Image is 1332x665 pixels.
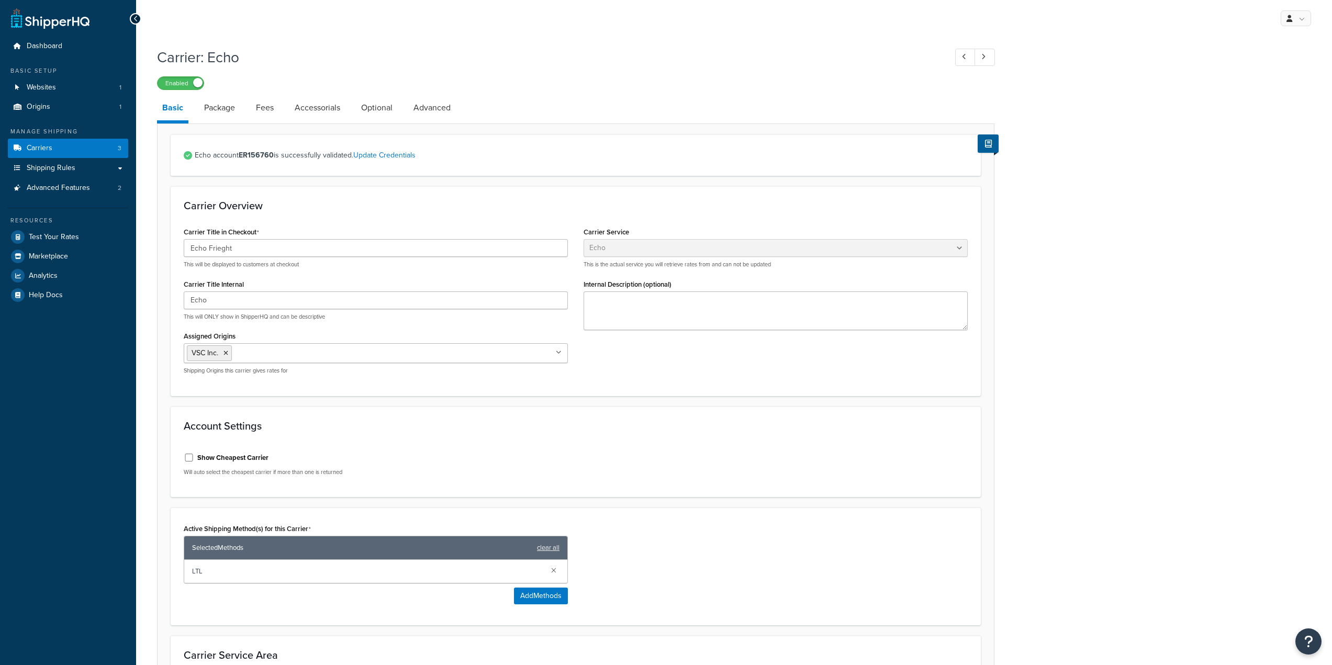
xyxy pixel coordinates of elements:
span: Origins [27,103,50,111]
div: Basic Setup [8,66,128,75]
a: clear all [537,540,559,555]
span: 1 [119,83,121,92]
p: This is the actual service you will retrieve rates from and can not be updated [584,261,968,268]
a: Websites1 [8,78,128,97]
div: Resources [8,216,128,225]
strong: ER156760 [239,150,274,161]
a: Accessorials [289,95,345,120]
span: Marketplace [29,252,68,261]
span: Shipping Rules [27,164,75,173]
label: Assigned Origins [184,332,236,340]
h1: Carrier: Echo [157,47,936,67]
a: Origins1 [8,97,128,117]
span: Carriers [27,144,52,153]
span: LTL [192,564,543,579]
label: Internal Description (optional) [584,280,671,288]
a: Test Your Rates [8,228,128,246]
span: 3 [118,144,121,153]
a: Carriers3 [8,139,128,158]
li: Origins [8,97,128,117]
span: Help Docs [29,291,63,300]
span: Advanced Features [27,184,90,193]
a: Advanced [408,95,456,120]
h3: Carrier Service Area [184,649,968,661]
a: Fees [251,95,279,120]
span: Selected Methods [192,540,532,555]
span: 1 [119,103,121,111]
label: Carrier Service [584,228,629,236]
label: Carrier Title in Checkout [184,228,259,236]
a: Package [199,95,240,120]
span: 2 [118,184,121,193]
p: Shipping Origins this carrier gives rates for [184,367,568,375]
span: Websites [27,83,56,92]
h3: Carrier Overview [184,200,968,211]
a: Optional [356,95,398,120]
button: Open Resource Center [1295,628,1322,655]
span: VSC Inc. [192,347,218,358]
li: Advanced Features [8,178,128,198]
a: Next Record [975,49,995,66]
p: This will be displayed to customers at checkout [184,261,568,268]
span: Dashboard [27,42,62,51]
li: Websites [8,78,128,97]
button: AddMethods [514,588,568,604]
p: Will auto select the cheapest carrier if more than one is returned [184,468,568,476]
label: Enabled [158,77,204,89]
label: Show Cheapest Carrier [197,453,268,463]
a: Update Credentials [353,150,416,161]
span: Analytics [29,272,58,280]
a: Previous Record [955,49,976,66]
li: Carriers [8,139,128,158]
button: Show Help Docs [978,134,999,153]
a: Shipping Rules [8,159,128,178]
a: Advanced Features2 [8,178,128,198]
p: This will ONLY show in ShipperHQ and can be descriptive [184,313,568,321]
h3: Account Settings [184,420,968,432]
a: Help Docs [8,286,128,305]
div: Manage Shipping [8,127,128,136]
span: Test Your Rates [29,233,79,242]
label: Carrier Title Internal [184,280,244,288]
a: Marketplace [8,247,128,266]
a: Analytics [8,266,128,285]
a: Dashboard [8,37,128,56]
a: Basic [157,95,188,123]
span: Echo account is successfully validated. [195,148,968,163]
label: Active Shipping Method(s) for this Carrier [184,525,311,533]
